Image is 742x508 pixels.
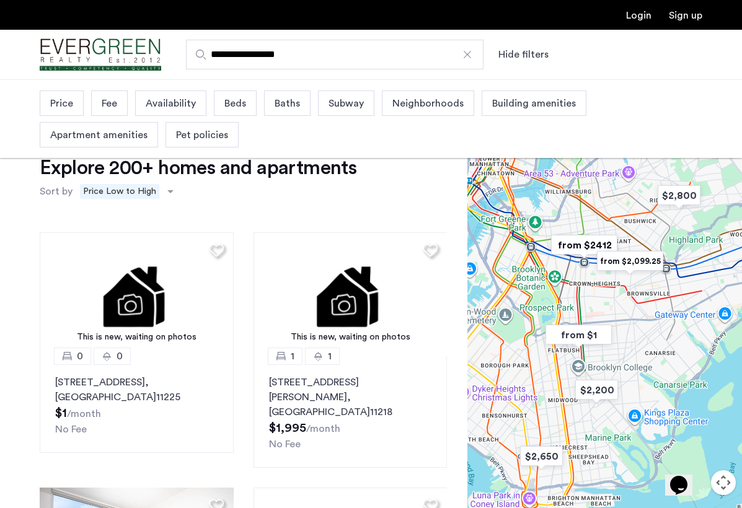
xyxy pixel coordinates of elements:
span: Apartment amenities [50,128,148,142]
a: Cazamio Logo [40,32,161,78]
a: 11[STREET_ADDRESS][PERSON_NAME], [GEOGRAPHIC_DATA]11218No Fee [254,356,448,468]
sub: /month [67,409,101,419]
ng-select: sort-apartment [76,180,180,203]
span: Fee [102,96,117,111]
p: [STREET_ADDRESS][PERSON_NAME] 11218 [269,375,432,419]
div: from $2,099.25 [592,247,668,275]
div: This is new, waiting on photos [260,331,441,344]
span: $1 [55,407,67,419]
span: Building amenities [492,96,576,111]
input: Apartment Search [186,40,484,69]
div: $2,800 [653,182,705,209]
span: $1,995 [269,422,306,434]
span: Neighborhoods [392,96,464,111]
div: from $1 [541,321,617,349]
p: [STREET_ADDRESS] 11225 [55,375,218,405]
div: $2,200 [570,376,623,404]
span: Pet policies [176,128,228,142]
span: Price Low to High [80,184,159,199]
img: 1.gif [40,232,234,356]
span: No Fee [55,424,87,434]
span: Beds [224,96,246,111]
a: Login [626,11,651,20]
label: Sort by [40,184,73,199]
a: Registration [669,11,702,20]
a: 00[STREET_ADDRESS], [GEOGRAPHIC_DATA]11225No Fee [40,356,234,453]
sub: /month [306,424,340,434]
span: 1 [291,349,294,364]
iframe: chat widget [665,458,705,496]
a: This is new, waiting on photos [254,232,448,356]
a: This is new, waiting on photos [40,232,234,356]
span: 1 [328,349,332,364]
button: Map camera controls [711,470,736,495]
span: Baths [275,96,300,111]
span: Price [50,96,73,111]
span: 0 [77,349,83,364]
h1: Explore 200+ homes and apartments [40,155,356,180]
div: from $2412 [546,231,622,259]
span: No Fee [269,439,301,449]
img: 1.gif [254,232,448,356]
button: Show or hide filters [498,47,549,62]
span: Availability [146,96,196,111]
img: logo [40,32,161,78]
span: 0 [117,349,123,364]
div: This is new, waiting on photos [46,331,227,344]
div: $2,650 [515,442,568,470]
span: Subway [329,96,364,111]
